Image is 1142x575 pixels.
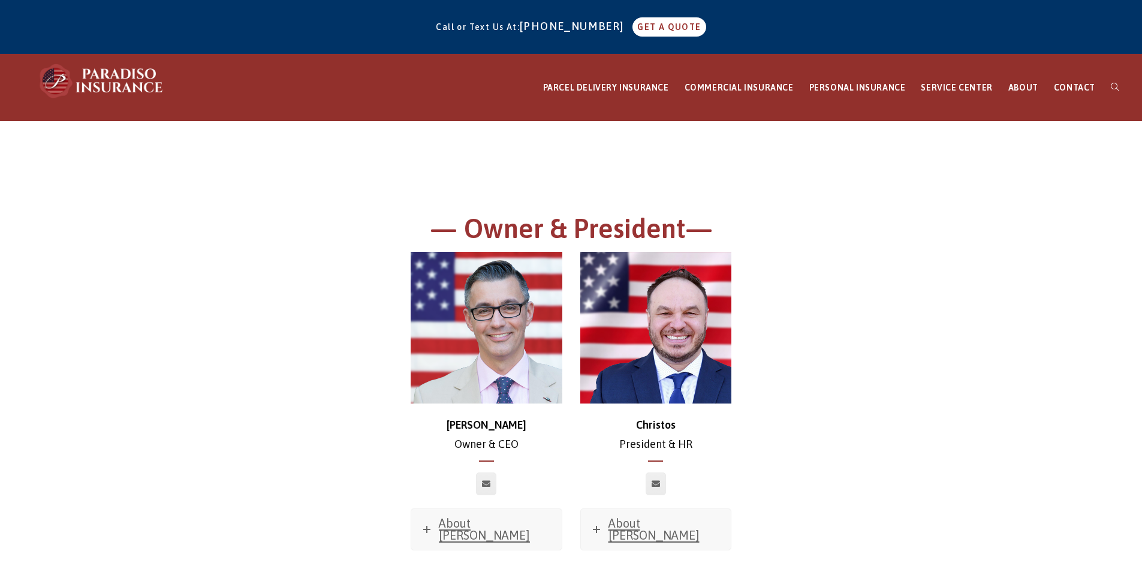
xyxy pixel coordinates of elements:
a: PERSONAL INSURANCE [801,55,914,121]
a: About [PERSON_NAME] [581,509,731,550]
img: Paradiso Insurance [36,63,168,99]
span: PARCEL DELIVERY INSURANCE [543,83,669,92]
p: Owner & CEO [411,416,562,454]
span: Call or Text Us At: [436,22,520,32]
a: PARCEL DELIVERY INSURANCE [535,55,677,121]
strong: [PERSON_NAME] [447,419,526,431]
a: COMMERCIAL INSURANCE [677,55,801,121]
span: About [PERSON_NAME] [439,516,530,542]
span: CONTACT [1054,83,1095,92]
img: Christos_500x500 [580,252,732,404]
span: COMMERCIAL INSURANCE [685,83,794,92]
a: [PHONE_NUMBER] [520,20,630,32]
a: About [PERSON_NAME] [411,509,562,550]
strong: Christos [636,419,676,431]
a: GET A QUOTE [632,17,706,37]
a: CONTACT [1046,55,1103,121]
span: ABOUT [1008,83,1038,92]
a: SERVICE CENTER [913,55,1000,121]
span: SERVICE CENTER [921,83,992,92]
a: ABOUT [1001,55,1046,121]
p: President & HR [580,416,732,454]
img: chris-500x500 (1) [411,252,562,404]
span: About [PERSON_NAME] [608,516,700,542]
span: PERSONAL INSURANCE [809,83,906,92]
h1: — Owner & President— [242,211,901,252]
